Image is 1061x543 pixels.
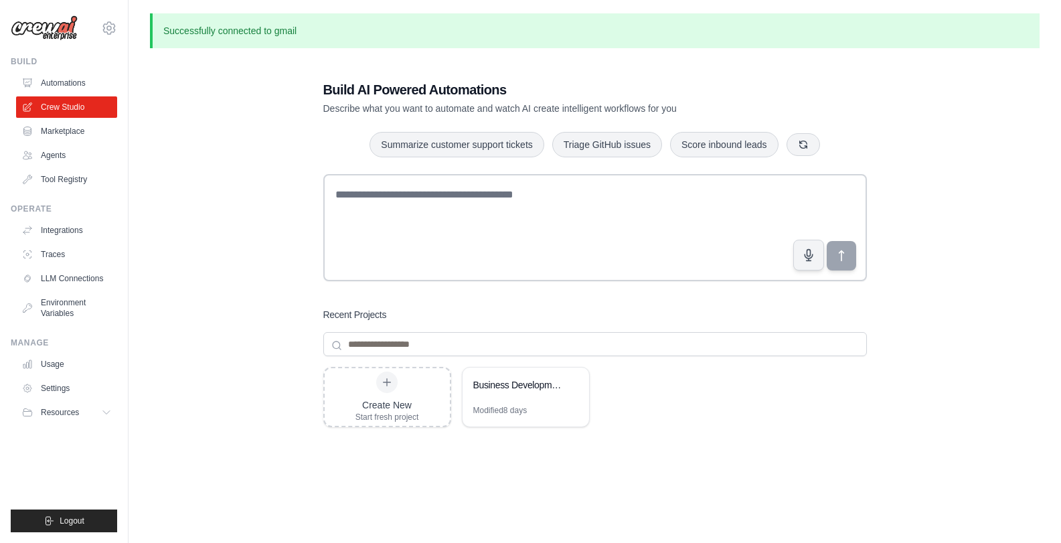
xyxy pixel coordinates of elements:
[11,204,117,214] div: Operate
[323,308,387,321] h3: Recent Projects
[473,378,565,392] div: Business Development Email Automation
[60,516,84,526] span: Logout
[793,240,824,270] button: Click to speak your automation idea
[355,412,419,422] div: Start fresh project
[370,132,544,157] button: Summarize customer support tickets
[473,405,527,416] div: Modified 8 days
[11,510,117,532] button: Logout
[16,96,117,118] a: Crew Studio
[16,121,117,142] a: Marketplace
[323,80,773,99] h1: Build AI Powered Automations
[11,56,117,67] div: Build
[552,132,662,157] button: Triage GitHub issues
[11,15,78,41] img: Logo
[16,402,117,423] button: Resources
[16,169,117,190] a: Tool Registry
[670,132,779,157] button: Score inbound leads
[16,145,117,166] a: Agents
[787,133,820,156] button: Get new suggestions
[355,398,419,412] div: Create New
[16,244,117,265] a: Traces
[11,337,117,348] div: Manage
[16,268,117,289] a: LLM Connections
[323,102,773,115] p: Describe what you want to automate and watch AI create intelligent workflows for you
[150,13,1040,48] p: Successfully connected to gmail
[41,407,79,418] span: Resources
[16,354,117,375] a: Usage
[16,378,117,399] a: Settings
[16,292,117,324] a: Environment Variables
[16,72,117,94] a: Automations
[16,220,117,241] a: Integrations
